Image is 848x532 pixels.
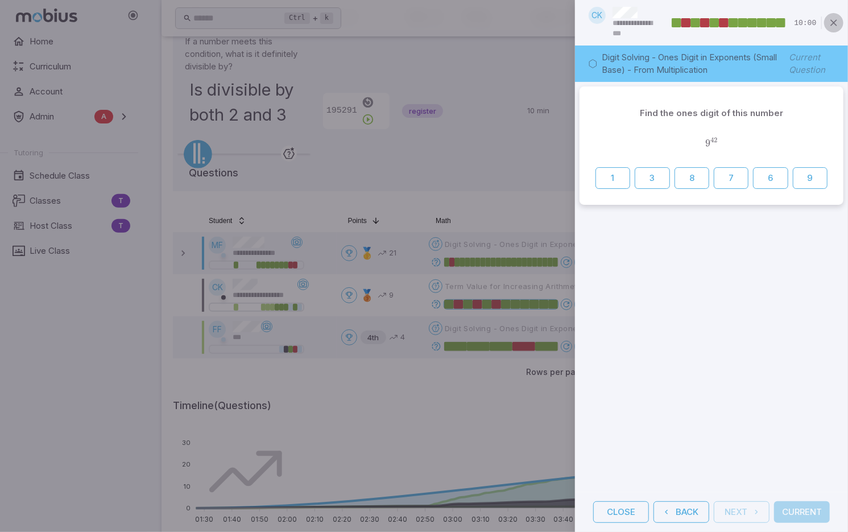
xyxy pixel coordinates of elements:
p: Digit Solving - Ones Digit in Exponents (Small Base) - From Multiplication [602,51,784,76]
p: Time Remaining [795,18,817,29]
button: 7 [714,167,748,189]
button: 6 [753,167,788,189]
span: 9 [705,137,710,149]
button: Close [593,501,649,523]
button: 8 [675,167,709,189]
button: 9 [793,167,828,189]
span: 42 [710,136,717,144]
p: Current Question [789,50,834,77]
div: CK [589,7,606,24]
button: 3 [635,167,669,189]
button: Back [653,501,709,523]
button: 1 [595,167,630,189]
p: Find the ones digit of this number [640,107,783,119]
